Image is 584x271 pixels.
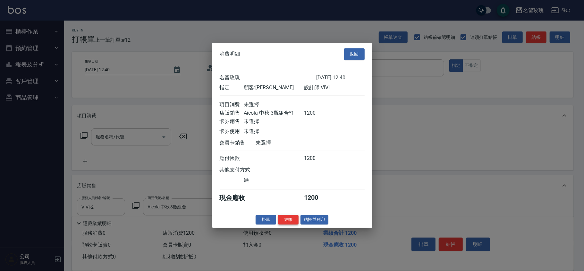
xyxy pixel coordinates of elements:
div: 卡券銷售 [220,118,244,125]
span: 消費明細 [220,51,240,57]
button: 結帳 [278,215,299,225]
button: 掛單 [256,215,276,225]
div: 項目消費 [220,101,244,108]
div: Aicola 中秋 3瓶組合*1 [244,110,304,117]
div: 無 [244,177,304,183]
div: 應付帳款 [220,155,244,162]
button: 返回 [344,48,365,60]
div: 未選擇 [244,101,304,108]
div: 1200 [304,194,328,202]
div: 未選擇 [244,118,304,125]
div: 現金應收 [220,194,256,202]
div: 顧客: [PERSON_NAME] [244,84,304,91]
div: 1200 [304,110,328,117]
div: [DATE] 12:40 [316,74,365,81]
div: 1200 [304,155,328,162]
div: 未選擇 [256,140,316,146]
div: 名留玫瑰 [220,74,316,81]
div: 會員卡銷售 [220,140,256,146]
button: 結帳並列印 [300,215,328,225]
div: 指定 [220,84,244,91]
div: 其他支付方式 [220,167,268,173]
div: 設計師: VIVI [304,84,364,91]
div: 卡券使用 [220,128,244,135]
div: 店販銷售 [220,110,244,117]
div: 未選擇 [244,128,304,135]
